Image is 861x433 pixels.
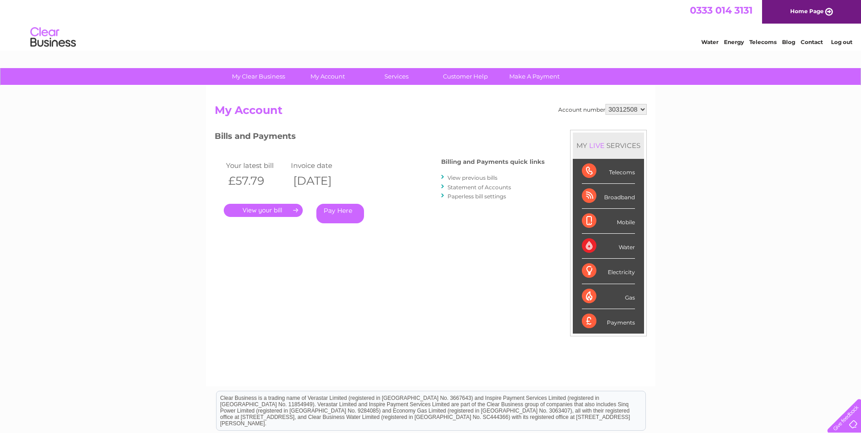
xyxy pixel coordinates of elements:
[224,159,289,172] td: Your latest bill
[582,209,635,234] div: Mobile
[582,234,635,259] div: Water
[448,184,511,191] a: Statement of Accounts
[290,68,365,85] a: My Account
[289,159,354,172] td: Invoice date
[428,68,503,85] a: Customer Help
[690,5,753,16] a: 0333 014 3131
[749,39,777,45] a: Telecoms
[216,5,645,44] div: Clear Business is a trading name of Verastar Limited (registered in [GEOGRAPHIC_DATA] No. 3667643...
[801,39,823,45] a: Contact
[215,130,545,146] h3: Bills and Payments
[724,39,744,45] a: Energy
[587,141,606,150] div: LIVE
[582,284,635,309] div: Gas
[582,159,635,184] div: Telecoms
[497,68,572,85] a: Make A Payment
[558,104,647,115] div: Account number
[582,259,635,284] div: Electricity
[582,184,635,209] div: Broadband
[316,204,364,223] a: Pay Here
[30,24,76,51] img: logo.png
[701,39,718,45] a: Water
[831,39,852,45] a: Log out
[782,39,795,45] a: Blog
[224,204,303,217] a: .
[441,158,545,165] h4: Billing and Payments quick links
[448,193,506,200] a: Paperless bill settings
[215,104,647,121] h2: My Account
[448,174,497,181] a: View previous bills
[359,68,434,85] a: Services
[582,309,635,334] div: Payments
[224,172,289,190] th: £57.79
[221,68,296,85] a: My Clear Business
[573,133,644,158] div: MY SERVICES
[289,172,354,190] th: [DATE]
